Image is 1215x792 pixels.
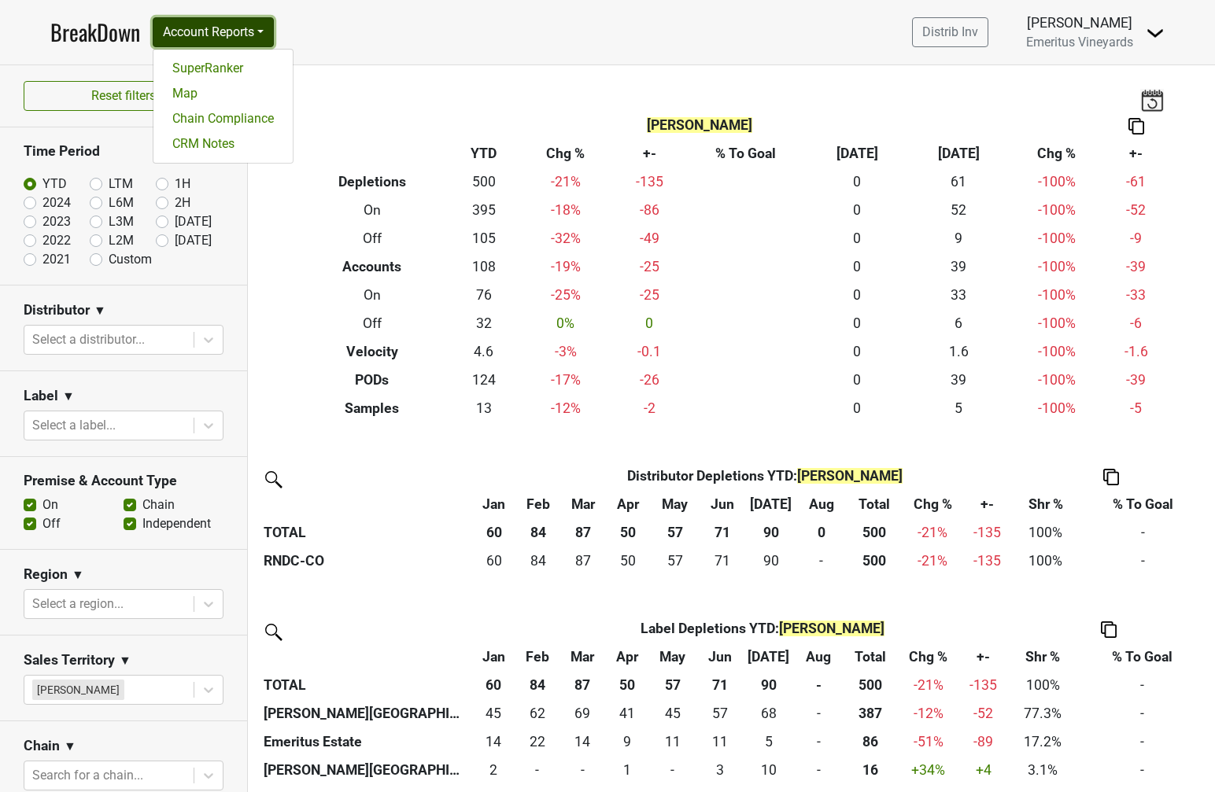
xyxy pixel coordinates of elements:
td: 0 [795,699,842,728]
td: 13.75 [472,728,515,756]
div: - [799,760,838,780]
div: 87 [563,551,603,571]
span: -135 [973,525,1001,540]
td: 124 [449,366,519,394]
td: -9 [1104,225,1169,253]
label: 2022 [42,231,71,250]
th: 60 [472,671,515,699]
span: ▼ [64,737,76,756]
div: 86 [846,731,896,752]
th: 500 [845,518,903,547]
div: 16 [846,760,896,780]
td: 395 [449,197,519,225]
div: 14 [475,731,511,752]
td: 3 [697,756,741,784]
th: Emeritus Estate [260,728,472,756]
td: 52 [908,197,1010,225]
th: TOTAL [260,518,472,547]
div: 57 [653,551,696,571]
div: 45 [475,703,511,724]
th: On [295,282,450,310]
label: LTM [109,175,133,193]
span: ▼ [62,387,75,406]
td: 0 % [519,309,614,337]
th: [DATE] [908,140,1010,168]
td: -100 % [1009,394,1104,422]
th: +-: activate to sort column ascending [958,643,1009,671]
th: Feb: activate to sort column ascending [516,490,559,518]
th: [DATE] [807,140,908,168]
div: 387 [846,703,896,724]
td: -52 [1104,197,1169,225]
th: Accounts [295,253,450,282]
td: 0 [807,197,908,225]
h3: Label [24,388,58,404]
td: 62 [515,699,559,728]
td: - [1077,728,1208,756]
td: 10.917 [697,728,741,756]
div: 68 [746,703,792,724]
th: Total: activate to sort column ascending [845,490,903,518]
td: 0 [795,756,842,784]
label: Off [42,514,61,533]
td: 22.333 [515,728,559,756]
div: 84 [520,551,556,571]
div: 10 [746,760,792,780]
span: Emeritus Vineyards [1026,35,1133,50]
td: - [1078,518,1209,547]
td: 8.667 [606,728,648,756]
div: 22 [519,731,556,752]
td: 39 [908,253,1010,282]
th: Feb: activate to sort column ascending [515,643,559,671]
label: Custom [109,250,152,269]
label: [DATE] [175,212,212,231]
td: 77.3% [1009,699,1077,728]
button: Reset filters [24,81,223,111]
th: 500 [842,671,899,699]
td: -1.6 [1104,337,1169,366]
img: Copy to clipboard [1128,118,1144,134]
div: - [652,760,693,780]
td: -18 % [519,197,614,225]
label: YTD [42,175,67,193]
div: 45 [652,703,693,724]
td: - [1078,547,1209,575]
td: 5 [908,394,1010,422]
th: [PERSON_NAME][GEOGRAPHIC_DATA] 375ml [260,756,472,784]
img: Copy to clipboard [1103,469,1119,485]
th: Velocity [295,337,450,366]
td: 1 [606,756,648,784]
td: -3 % [519,337,614,366]
th: Apr: activate to sort column ascending [607,490,649,518]
label: 2024 [42,193,71,212]
td: -5 [1104,394,1169,422]
th: Chg % [519,140,614,168]
span: -21% [918,525,947,540]
div: 3 [701,760,738,780]
td: 3.1% [1009,756,1077,784]
img: last_updated_date [1140,89,1164,111]
td: 0 [797,547,845,575]
label: Chain [142,495,175,514]
th: Chg %: activate to sort column ascending [899,643,958,671]
th: Off [295,309,450,337]
label: [DATE] [175,231,212,250]
th: 71 [700,518,744,547]
td: -26 [613,366,685,394]
td: -100 % [1009,282,1104,310]
th: 386.565 [842,699,899,728]
td: -6 [1104,309,1169,337]
th: Jun: activate to sort column ascending [697,643,741,671]
div: - [519,760,556,780]
th: 15.500 [842,756,899,784]
div: 90 [748,551,794,571]
th: Jun: activate to sort column ascending [700,490,744,518]
th: 50 [607,518,649,547]
td: -100 % [1009,337,1104,366]
th: Mar: activate to sort column ascending [559,490,607,518]
td: 500 [449,168,519,197]
td: 87.166 [559,547,607,575]
label: 2H [175,193,190,212]
td: 105 [449,225,519,253]
div: [PERSON_NAME] [32,680,124,700]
